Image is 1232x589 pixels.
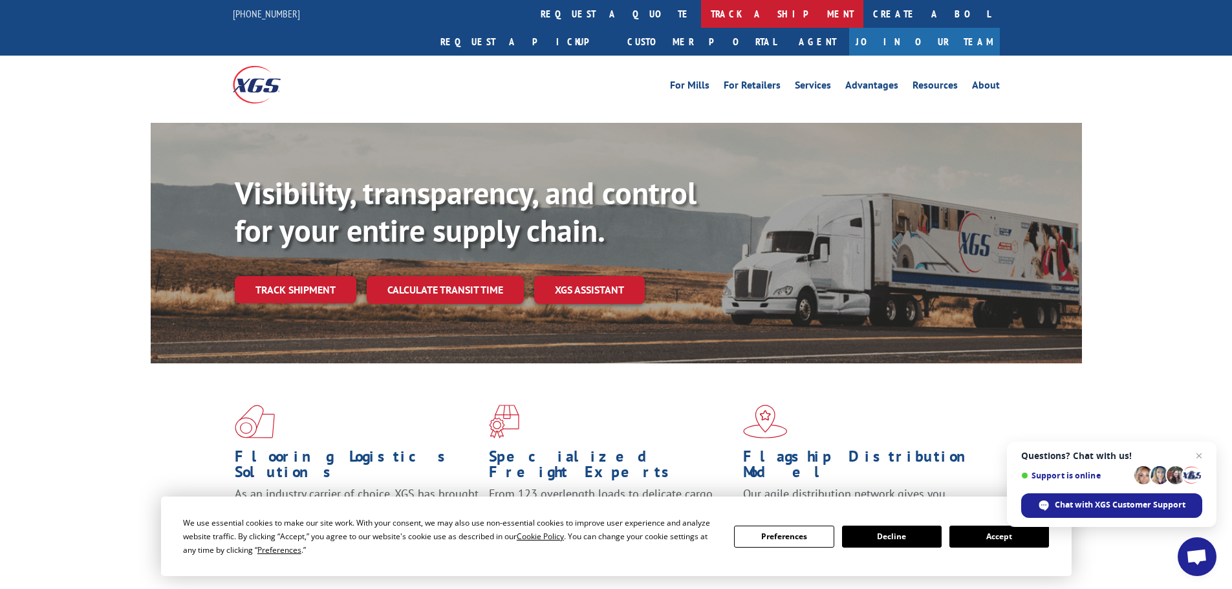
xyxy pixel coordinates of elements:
img: xgs-icon-total-supply-chain-intelligence-red [235,405,275,438]
a: For Mills [670,80,709,94]
span: As an industry carrier of choice, XGS has brought innovation and dedication to flooring logistics... [235,486,479,532]
span: Support is online [1021,471,1130,480]
span: Chat with XGS Customer Support [1021,493,1202,518]
span: Our agile distribution network gives you nationwide inventory management on demand. [743,486,981,517]
div: Cookie Consent Prompt [161,497,1072,576]
a: Calculate transit time [367,276,524,304]
img: xgs-icon-focused-on-flooring-red [489,405,519,438]
a: [PHONE_NUMBER] [233,7,300,20]
button: Accept [949,526,1049,548]
p: From 123 overlength loads to delicate cargo, our experienced staff knows the best way to move you... [489,486,733,544]
span: Cookie Policy [517,531,564,542]
a: For Retailers [724,80,781,94]
a: Request a pickup [431,28,618,56]
a: Open chat [1178,537,1216,576]
h1: Specialized Freight Experts [489,449,733,486]
button: Preferences [734,526,834,548]
a: Resources [913,80,958,94]
a: XGS ASSISTANT [534,276,645,304]
b: Visibility, transparency, and control for your entire supply chain. [235,173,697,250]
a: Services [795,80,831,94]
a: Customer Portal [618,28,786,56]
img: xgs-icon-flagship-distribution-model-red [743,405,788,438]
h1: Flooring Logistics Solutions [235,449,479,486]
a: Track shipment [235,276,356,303]
a: Join Our Team [849,28,1000,56]
span: Preferences [257,544,301,555]
a: About [972,80,1000,94]
span: Questions? Chat with us! [1021,451,1202,461]
a: Agent [786,28,849,56]
button: Decline [842,526,942,548]
h1: Flagship Distribution Model [743,449,988,486]
div: We use essential cookies to make our site work. With your consent, we may also use non-essential ... [183,516,719,557]
a: Advantages [845,80,898,94]
span: Chat with XGS Customer Support [1055,499,1185,511]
